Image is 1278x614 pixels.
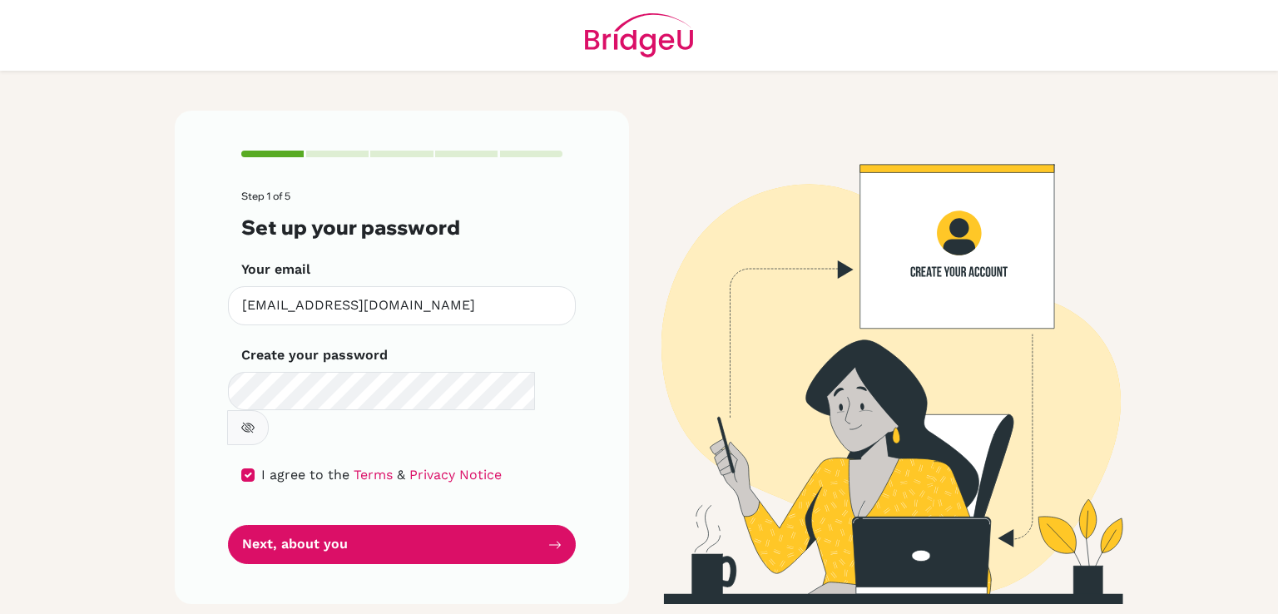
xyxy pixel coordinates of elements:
input: Insert your email* [228,286,576,325]
h3: Set up your password [241,215,562,240]
a: Terms [354,467,393,483]
span: I agree to the [261,467,349,483]
label: Create your password [241,345,388,365]
span: Step 1 of 5 [241,190,290,202]
a: Privacy Notice [409,467,502,483]
label: Your email [241,260,310,280]
button: Next, about you [228,525,576,564]
span: & [397,467,405,483]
